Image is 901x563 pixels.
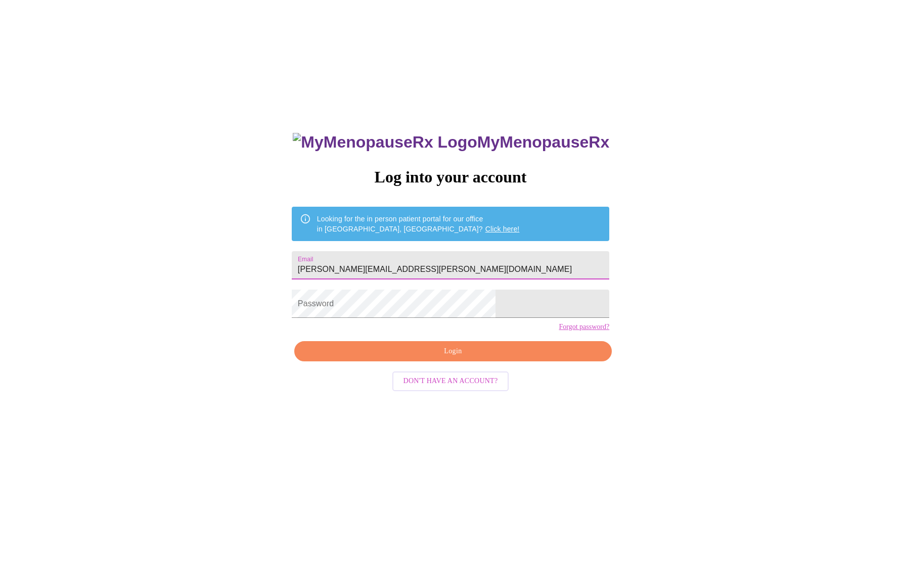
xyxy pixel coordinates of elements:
h3: MyMenopauseRx [293,133,609,152]
button: Don't have an account? [392,371,509,391]
img: MyMenopauseRx Logo [293,133,477,152]
button: Login [294,341,612,362]
div: Looking for the in person patient portal for our office in [GEOGRAPHIC_DATA], [GEOGRAPHIC_DATA]? [317,210,520,238]
a: Don't have an account? [390,376,512,385]
h3: Log into your account [292,168,609,186]
a: Forgot password? [559,323,609,331]
a: Click here! [485,225,520,233]
span: Don't have an account? [403,375,498,388]
span: Login [306,345,600,358]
